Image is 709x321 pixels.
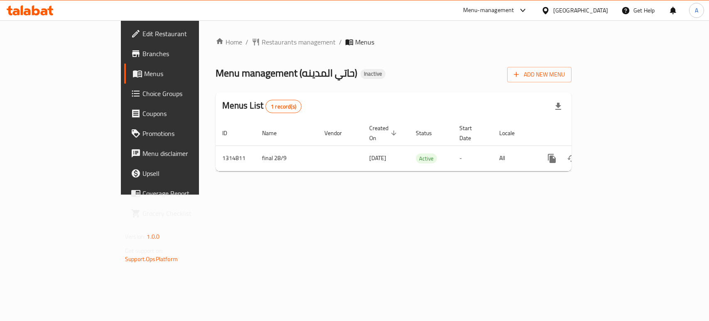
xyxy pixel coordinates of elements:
span: Name [262,128,287,138]
span: Vendor [324,128,353,138]
span: Active [416,154,437,163]
a: Choice Groups [124,84,239,104]
div: [GEOGRAPHIC_DATA] [553,6,608,15]
a: Menu disclaimer [124,143,239,163]
li: / [339,37,342,47]
a: Menus [124,64,239,84]
span: Grocery Checklist [142,208,233,218]
button: Add New Menu [507,67,572,82]
span: Coupons [142,109,233,119]
span: Edit Restaurant [142,29,233,39]
span: Add New Menu [514,69,565,80]
span: [DATE] [369,153,386,163]
a: Support.OpsPlatform [125,254,178,264]
a: Grocery Checklist [124,203,239,223]
span: Coverage Report [142,188,233,198]
a: Upsell [124,163,239,183]
a: Coupons [124,104,239,123]
a: Promotions [124,123,239,143]
td: All [493,146,535,171]
a: Edit Restaurant [124,24,239,44]
span: Version: [125,231,145,242]
h2: Menus List [222,99,302,113]
table: enhanced table [216,121,628,171]
div: Export file [548,96,568,116]
span: Get support on: [125,245,163,256]
button: more [542,148,562,168]
span: Promotions [142,128,233,138]
span: A [695,6,698,15]
a: Restaurants management [252,37,336,47]
span: Branches [142,49,233,59]
th: Actions [535,121,628,146]
span: 1 record(s) [266,103,301,111]
span: Menu disclaimer [142,148,233,158]
div: Active [416,153,437,163]
td: final 28/9 [255,146,318,171]
span: Status [416,128,443,138]
span: 1.0.0 [147,231,159,242]
span: Locale [499,128,525,138]
button: Change Status [562,148,582,168]
span: Menus [144,69,233,79]
span: Choice Groups [142,89,233,99]
span: Restaurants management [262,37,336,47]
span: Menu management ( حاتي المدينه ) [216,64,357,82]
div: Total records count [265,100,302,113]
nav: breadcrumb [216,37,572,47]
span: Inactive [361,70,385,77]
li: / [245,37,248,47]
div: Inactive [361,69,385,79]
td: - [453,146,493,171]
div: Menu-management [463,5,514,15]
a: Coverage Report [124,183,239,203]
span: Start Date [459,123,483,143]
span: Upsell [142,168,233,178]
span: ID [222,128,238,138]
span: Created On [369,123,399,143]
span: Menus [355,37,374,47]
a: Branches [124,44,239,64]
